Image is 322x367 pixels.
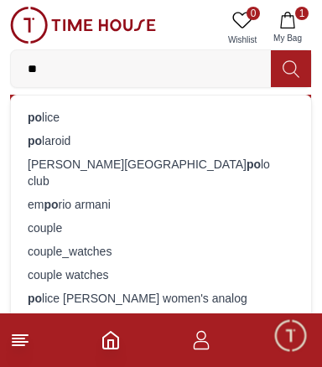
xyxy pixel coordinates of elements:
a: 0Wishlist [221,7,263,49]
span: Wishlist [221,34,263,46]
div: lice [21,106,301,129]
strong: po [247,158,261,171]
span: 1 [295,7,309,20]
div: [PERSON_NAME][GEOGRAPHIC_DATA] lo club [21,152,301,193]
div: couple watches [21,263,301,287]
strong: po [28,292,42,305]
div: couple [21,216,301,240]
div: em rio armani [21,193,301,216]
div: lice [PERSON_NAME] women's analog [21,287,301,310]
span: My Bag [267,32,309,44]
div: lice neist men's multi [21,310,301,333]
span: 0 [247,7,260,20]
strong: po [28,111,42,124]
div: Chat Widget [273,318,309,354]
div: laroid [21,129,301,152]
strong: po [44,198,58,211]
strong: po [28,134,42,147]
button: 1My Bag [263,7,312,49]
div: couple_watches [21,240,301,263]
a: Home [101,330,121,350]
img: ... [10,7,156,44]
